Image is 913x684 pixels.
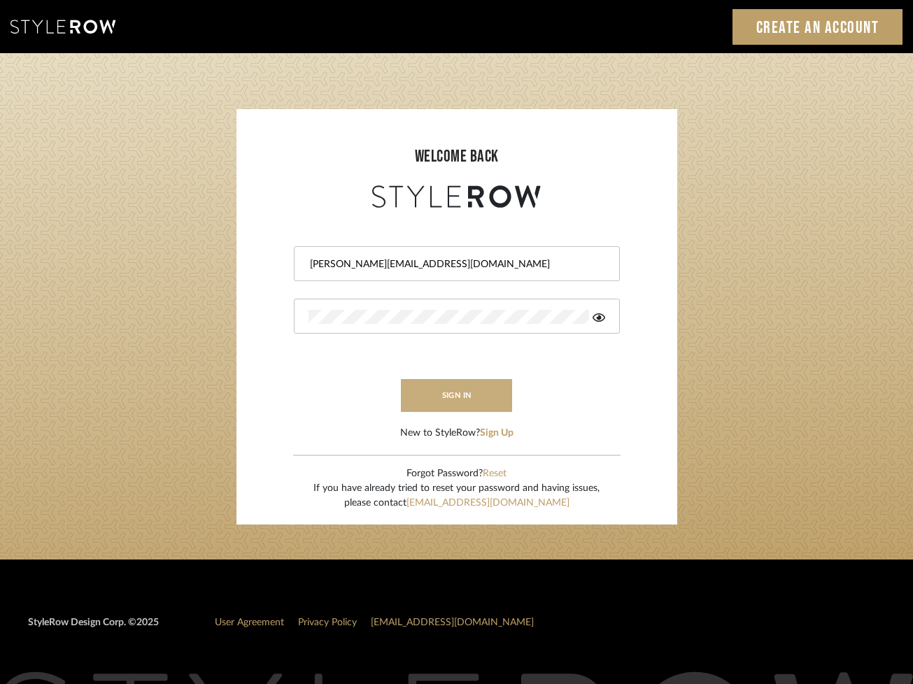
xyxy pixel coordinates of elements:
[732,9,903,45] a: Create an Account
[215,618,284,627] a: User Agreement
[309,257,602,271] input: Email Address
[371,618,534,627] a: [EMAIL_ADDRESS][DOMAIN_NAME]
[28,615,159,641] div: StyleRow Design Corp. ©2025
[250,144,663,169] div: welcome back
[400,426,514,441] div: New to StyleRow?
[480,426,514,441] button: Sign Up
[313,466,600,481] div: Forgot Password?
[298,618,357,627] a: Privacy Policy
[483,466,507,481] button: Reset
[406,498,569,508] a: [EMAIL_ADDRESS][DOMAIN_NAME]
[401,379,513,412] button: sign in
[313,481,600,511] div: If you have already tried to reset your password and having issues, please contact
